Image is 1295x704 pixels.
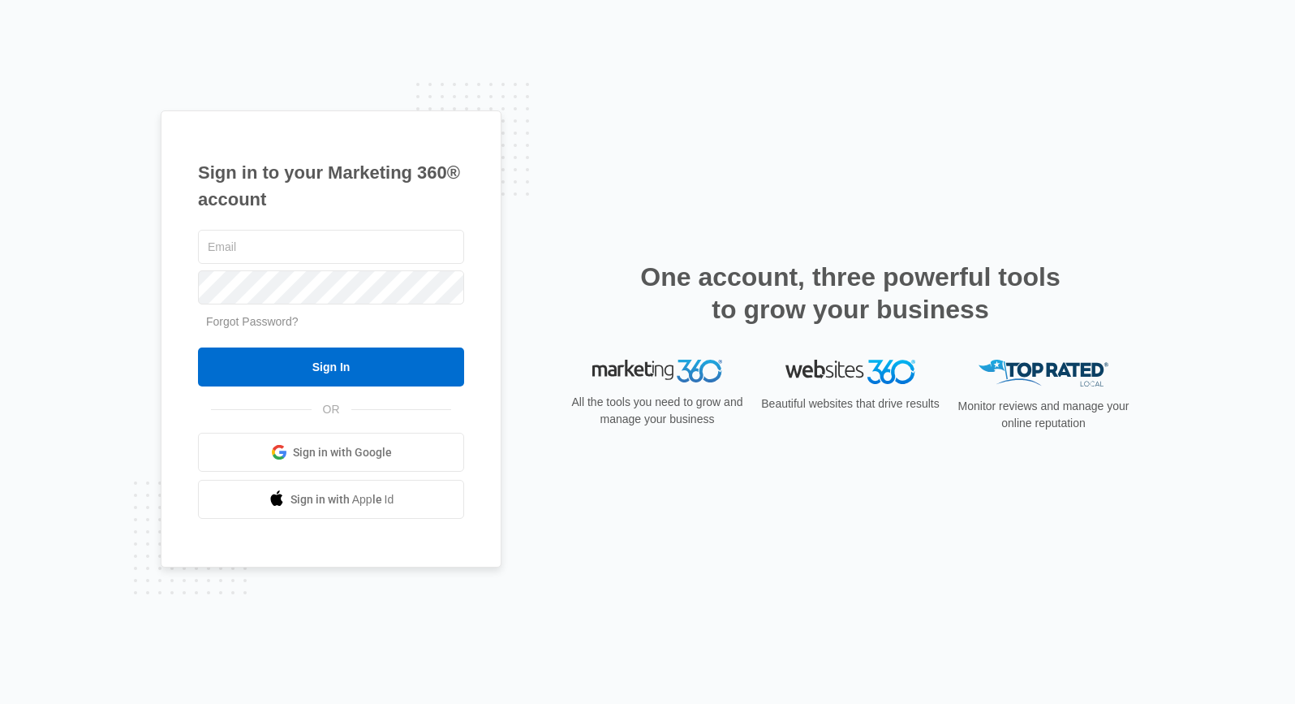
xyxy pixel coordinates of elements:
img: Websites 360 [785,360,915,383]
p: Beautiful websites that drive results [759,395,941,412]
p: All the tools you need to grow and manage your business [566,394,748,428]
h1: Sign in to your Marketing 360® account [198,159,464,213]
a: Sign in with Apple Id [198,480,464,519]
span: Sign in with Apple Id [290,491,394,508]
a: Forgot Password? [206,315,299,328]
span: OR [312,401,351,418]
img: Top Rated Local [979,360,1108,387]
input: Email [198,230,464,264]
h2: One account, three powerful tools to grow your business [635,261,1065,326]
input: Sign In [198,348,464,387]
span: Sign in with Google [293,444,392,461]
p: Monitor reviews and manage your online reputation [953,398,1134,432]
a: Sign in with Google [198,433,464,472]
img: Marketing 360 [592,360,722,382]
